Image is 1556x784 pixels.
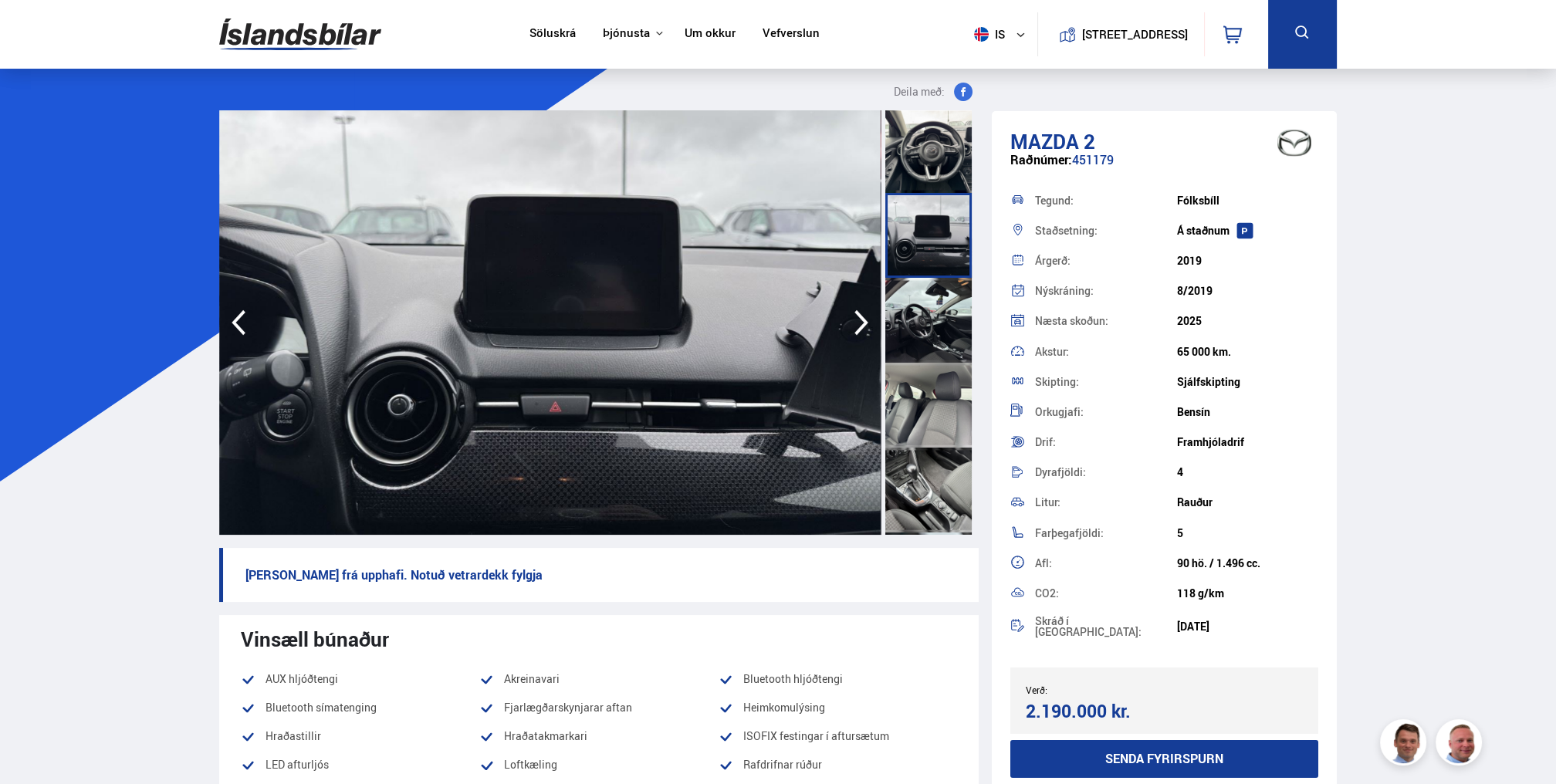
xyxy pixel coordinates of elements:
[219,110,881,535] img: 3478163.jpeg
[1035,497,1176,508] div: Litur:
[1177,315,1318,327] div: 2025
[1035,377,1176,387] div: Skipting:
[1177,496,1318,509] div: Rauður
[894,83,945,101] span: Deila með:
[12,6,59,52] button: Open LiveChat chat widget
[1010,151,1072,168] span: Raðnúmer:
[219,548,979,602] p: [PERSON_NAME] frá upphafi. Notuð vetrardekk fylgja
[1010,740,1318,778] button: Senda fyrirspurn
[719,755,957,774] li: Rafdrifnar rúður
[219,9,381,59] img: G0Ugv5HjCgRt.svg
[1035,616,1176,637] div: Skráð í [GEOGRAPHIC_DATA]:
[1177,587,1318,600] div: 118 g/km
[241,755,479,774] li: LED afturljós
[1035,195,1176,206] div: Tegund:
[1026,701,1159,721] div: 2.190.000 kr.
[1035,528,1176,539] div: Farþegafjöldi:
[1010,153,1318,183] div: 451179
[1035,316,1176,326] div: Næsta skoðun:
[719,727,957,745] li: ISOFIX festingar í aftursætum
[1177,620,1318,633] div: [DATE]
[763,26,820,42] a: Vefverslun
[1382,721,1429,768] img: FbJEzSuNWCJXmdc-.webp
[1177,255,1318,267] div: 2019
[1035,286,1176,296] div: Nýskráning:
[241,627,957,651] div: Vinsæll búnaður
[1026,684,1164,695] div: Verð:
[1177,406,1318,418] div: Bensín
[1177,527,1318,539] div: 5
[241,670,479,688] li: AUX hljóðtengi
[1035,225,1176,236] div: Staðsetning:
[1177,285,1318,297] div: 8/2019
[1035,467,1176,478] div: Dyrafjöldi:
[1035,558,1176,569] div: Afl:
[1263,119,1325,167] img: brand logo
[719,670,957,688] li: Bluetooth hljóðtengi
[1177,466,1318,478] div: 4
[529,26,576,42] a: Söluskrá
[968,27,1006,42] span: is
[1047,12,1196,56] a: [STREET_ADDRESS]
[1177,194,1318,207] div: Fólksbíll
[1177,346,1318,358] div: 65 000 km.
[1035,588,1176,599] div: CO2:
[1438,721,1484,768] img: siFngHWaQ9KaOqBr.png
[685,26,736,42] a: Um okkur
[888,83,979,101] button: Deila með:
[1035,346,1176,357] div: Akstur:
[1088,28,1182,41] button: [STREET_ADDRESS]
[241,698,479,717] li: Bluetooth símatenging
[1084,127,1095,155] span: 2
[1010,127,1079,155] span: Mazda
[479,670,718,688] li: Akreinavari
[603,26,650,41] button: Þjónusta
[974,27,989,42] img: svg+xml;base64,PHN2ZyB4bWxucz0iaHR0cDovL3d3dy53My5vcmcvMjAwMC9zdmciIHdpZHRoPSI1MTIiIGhlaWdodD0iNT...
[241,727,479,745] li: Hraðastillir
[1035,407,1176,417] div: Orkugjafi:
[1177,557,1318,569] div: 90 hö. / 1.496 cc.
[1177,225,1318,237] div: Á staðnum
[1035,255,1176,266] div: Árgerð:
[1177,436,1318,448] div: Framhjóladrif
[1035,437,1176,448] div: Drif:
[479,727,718,745] li: Hraðatakmarkari
[881,110,1542,535] img: 3478166.jpeg
[479,755,718,774] li: Loftkæling
[719,698,957,717] li: Heimkomulýsing
[1177,376,1318,388] div: Sjálfskipting
[479,698,718,717] li: Fjarlægðarskynjarar aftan
[968,12,1037,57] button: is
